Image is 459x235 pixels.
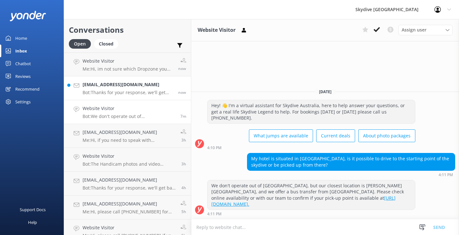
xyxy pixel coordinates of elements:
h2: Conversations [69,24,186,36]
span: Assign user [402,26,426,33]
a: [EMAIL_ADDRESS][DOMAIN_NAME]Me:Hi, if you need to speak with reservations then please call [PHONE... [64,124,191,148]
h4: Website Visitor [83,58,173,65]
div: Sep 20 2025 04:10pm (UTC +10:00) Australia/Brisbane [207,145,415,150]
a: Open [69,40,94,47]
span: Sep 20 2025 11:20am (UTC +10:00) Australia/Brisbane [181,185,186,190]
div: Inbox [15,45,27,57]
button: What jumps are available [249,129,313,142]
strong: 4:11 PM [207,212,222,216]
span: Sep 20 2025 04:19pm (UTC +10:00) Australia/Brisbane [178,90,186,95]
a: Website VisitorBot:The Handicam photos and video package costs $179 per person. If you prefer jus... [64,148,191,172]
img: yonder-white-logo.png [10,11,46,21]
div: Recommend [15,83,40,95]
div: Open [69,39,91,49]
a: [EMAIL_ADDRESS][DOMAIN_NAME]Me:Hi, please call [PHONE_NUMBER] for any information regarding weath... [64,196,191,219]
p: Me: Hi, if you need to speak with reservations then please call [PHONE_NUMBER], Blue Skies [83,137,176,143]
div: We don't operate out of [GEOGRAPHIC_DATA], but our closest location is [PERSON_NAME][GEOGRAPHIC_D... [208,180,415,210]
div: Help [28,216,37,229]
h4: [EMAIL_ADDRESS][DOMAIN_NAME] [83,81,173,88]
h4: Website Visitor [83,224,176,231]
strong: 4:11 PM [439,173,453,177]
div: Home [15,32,27,45]
p: Bot: Thanks for your response, we'll get back to you as soon as we can during opening hours. [83,90,173,95]
div: Hey! 👋 I'm a virtual assistant for Skydive Australia, here to help answer your questions, or get ... [208,100,415,123]
div: Settings [15,95,31,108]
a: Closed [94,40,121,47]
h4: Website Visitor [83,153,177,160]
p: Bot: We don't operate out of [GEOGRAPHIC_DATA], but our closest location is [PERSON_NAME][GEOGRAP... [83,114,176,119]
div: Sep 20 2025 04:11pm (UTC +10:00) Australia/Brisbane [207,211,415,216]
span: Sep 20 2025 04:11pm (UTC +10:00) Australia/Brisbane [180,114,186,119]
button: Current deals [316,129,355,142]
div: Sep 20 2025 04:11pm (UTC +10:00) Australia/Brisbane [247,172,455,177]
a: [EMAIL_ADDRESS][DOMAIN_NAME]Bot:Thanks for your response, we'll get back to you as soon as we can... [64,76,191,100]
h4: [EMAIL_ADDRESS][DOMAIN_NAME] [83,176,177,183]
h3: Website Visitor [198,26,236,34]
p: Bot: Thanks for your response, we'll get back to you as soon as we can during opening hours. [83,185,177,191]
h4: [EMAIL_ADDRESS][DOMAIN_NAME] [83,200,176,207]
p: Me: Hi, please call [PHONE_NUMBER] for any information regarding weather and Skdiving, Blue Skies [83,209,176,215]
div: Assign User [398,25,453,35]
div: Reviews [15,70,31,83]
a: [EMAIL_ADDRESS][DOMAIN_NAME]Bot:Thanks for your response, we'll get back to you as soon as we can... [64,172,191,196]
span: Sep 20 2025 01:10pm (UTC +10:00) Australia/Brisbane [181,137,186,143]
p: Me: Hi, im not sure which Dropzone you are looking, but if you have questions regarding start tim... [83,66,173,72]
span: Sep 20 2025 11:05am (UTC +10:00) Australia/Brisbane [181,209,186,214]
button: About photo packages [358,129,415,142]
span: [DATE] [315,89,335,94]
strong: 4:10 PM [207,146,222,150]
div: My hotel is situated in [GEOGRAPHIC_DATA], is it possible to drive to the starting point of the s... [247,153,455,170]
h4: [EMAIL_ADDRESS][DOMAIN_NAME] [83,129,176,136]
div: Chatbot [15,57,31,70]
a: Website VisitorBot:We don't operate out of [GEOGRAPHIC_DATA], but our closest location is [PERSON... [64,100,191,124]
p: Bot: The Handicam photos and video package costs $179 per person. If you prefer just the Handicam... [83,161,177,167]
div: Support Docs [20,203,46,216]
h4: Website Visitor [83,105,176,112]
div: Closed [94,39,118,49]
a: [URL][DOMAIN_NAME]. [211,195,396,207]
span: Sep 20 2025 04:19pm (UTC +10:00) Australia/Brisbane [178,66,186,71]
a: Website VisitorMe:Hi, im not sure which Dropzone you are looking, but if you have questions regar... [64,52,191,76]
span: Sep 20 2025 12:50pm (UTC +10:00) Australia/Brisbane [181,161,186,167]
